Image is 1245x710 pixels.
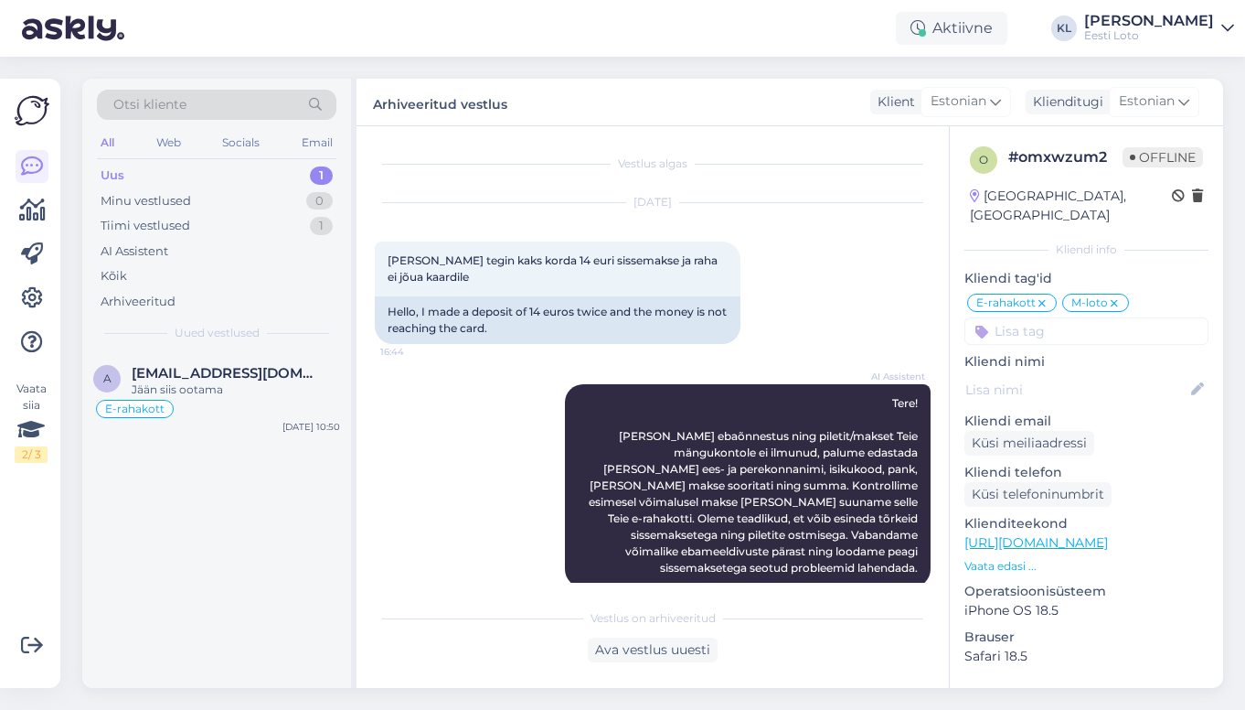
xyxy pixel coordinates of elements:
div: Ava vestlus uuesti [588,638,718,662]
div: Eesti Loto [1084,28,1214,43]
div: Uus [101,167,124,185]
div: Küsi telefoninumbrit [964,482,1112,507]
span: Uued vestlused [175,325,260,341]
p: Klienditeekond [964,514,1208,533]
span: Tere! [PERSON_NAME] ebaõnnestus ning piletit/makset Teie mängukontole ei ilmunud, palume edastada... [589,396,920,575]
div: Hello, I made a deposit of 14 euros twice and the money is not reaching the card. [375,296,740,344]
div: [DATE] 10:50 [282,420,340,434]
div: KL [1051,16,1077,41]
label: Arhiveeritud vestlus [373,90,507,114]
div: All [97,131,118,155]
span: o [979,153,988,167]
a: [URL][DOMAIN_NAME] [964,534,1108,551]
div: Vaata siia [15,381,48,463]
p: Kliendi email [964,412,1208,431]
img: Askly Logo [15,93,49,128]
div: Arhiveeritud [101,293,176,311]
span: Otsi kliente [113,95,186,114]
span: E-rahakott [976,297,1036,308]
p: Kliendi tag'id [964,269,1208,288]
div: 1 [310,167,333,185]
div: AI Assistent [101,242,168,261]
input: Lisa tag [964,317,1208,345]
div: [PERSON_NAME] [1084,14,1214,28]
p: iPhone OS 18.5 [964,601,1208,620]
div: Kliendi info [964,242,1208,258]
div: [GEOGRAPHIC_DATA], [GEOGRAPHIC_DATA] [970,187,1172,225]
div: 1 [310,217,333,235]
span: 16:44 [380,345,449,359]
span: AI Assistent [857,370,925,383]
span: a [103,371,112,385]
div: Email [298,131,336,155]
div: Socials [218,131,263,155]
p: Vaata edasi ... [964,558,1208,575]
div: Klient [870,92,915,112]
div: # omxwzum2 [1008,146,1123,168]
div: Aktiivne [896,12,1007,45]
div: Vestlus algas [375,156,931,172]
div: Jään siis ootama [132,382,340,398]
div: Tiimi vestlused [101,217,190,235]
a: [PERSON_NAME]Eesti Loto [1084,14,1234,43]
p: Kliendi telefon [964,463,1208,482]
div: 2 / 3 [15,446,48,463]
div: Klienditugi [1026,92,1103,112]
p: Operatsioonisüsteem [964,582,1208,601]
span: [PERSON_NAME] tegin kaks korda 14 euri sissemakse ja raha ei jõua kaardile [388,253,720,284]
p: Kliendi nimi [964,352,1208,371]
p: Safari 18.5 [964,647,1208,666]
span: E-rahakott [105,403,165,414]
div: [DATE] [375,194,931,210]
span: Vestlus on arhiveeritud [591,610,716,627]
span: annika.letlane.002@gmail.com [132,365,322,382]
div: Web [153,131,185,155]
span: Estonian [1119,91,1175,112]
span: Offline [1123,147,1203,167]
div: [PERSON_NAME] [964,684,1208,701]
span: M-loto [1071,297,1108,308]
p: Brauser [964,628,1208,647]
div: Kõik [101,267,127,285]
span: Estonian [931,91,986,112]
div: 0 [306,192,333,210]
div: Minu vestlused [101,192,191,210]
input: Lisa nimi [965,380,1187,400]
div: Küsi meiliaadressi [964,431,1094,456]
